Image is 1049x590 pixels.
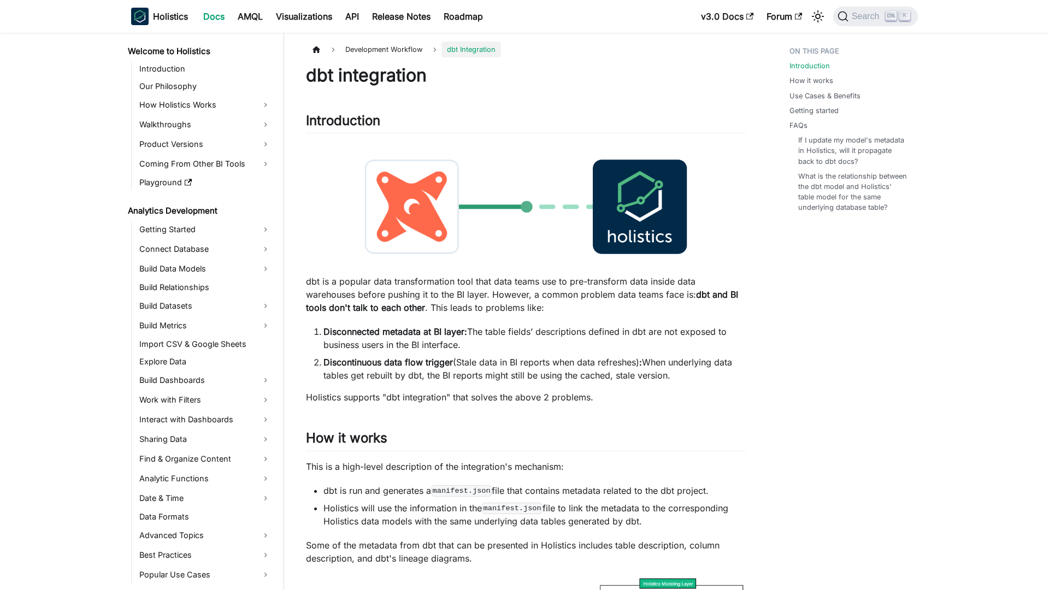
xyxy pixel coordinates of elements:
a: How it works [789,75,833,86]
a: Popular Use Cases [136,566,274,583]
li: dbt is run and generates a file that contains metadata related to the dbt project. [323,484,746,497]
a: Explore Data [136,354,274,369]
a: How Holistics Works [136,96,274,114]
strong: Disconnected metadata at BI layer: [323,326,467,337]
img: Holistics [131,8,149,25]
nav: Breadcrumbs [306,42,746,57]
a: What is the relationship between the dbt model and Holistics' table model for the same underlying... [798,171,907,213]
a: Work with Filters [136,391,274,409]
a: Best Practices [136,546,274,564]
a: If I update my model's metadata in Holistics, will it propagate back to dbt docs? [798,135,907,167]
a: Advanced Topics [136,527,274,544]
a: Import CSV & Google Sheets [136,337,274,352]
span: Search [848,11,886,21]
a: FAQs [789,120,808,131]
span: dbt Integration [441,42,501,57]
a: Data Formats [136,509,274,524]
a: HolisticsHolistics [131,8,188,25]
a: Build Dashboards [136,371,274,389]
a: Build Metrics [136,317,274,334]
a: Introduction [789,61,830,71]
a: Walkthroughs [136,116,274,133]
span: Development Workflow [340,42,428,57]
a: Home page [306,42,327,57]
img: dbt-to-holistics [306,142,746,272]
a: Build Relationships [136,280,274,295]
a: Date & Time [136,489,274,507]
a: Release Notes [366,8,437,25]
a: Connect Database [136,240,274,258]
a: Use Cases & Benefits [789,91,861,101]
strong: : [639,357,642,368]
a: Sharing Data [136,430,274,448]
strong: Discontinuous data flow trigger [323,357,453,368]
p: This is a high-level description of the integration's mechanism: [306,460,746,473]
b: Holistics [153,10,188,23]
a: Forum [760,8,809,25]
h1: dbt integration [306,64,746,86]
li: (Stale data in BI reports when data refreshes) When underlying data tables get rebuilt by dbt, th... [323,356,746,382]
a: Build Datasets [136,297,274,315]
a: Our Philosophy [136,79,274,94]
a: Analytic Functions [136,470,274,487]
a: Analytics Development [125,203,274,219]
a: Getting started [789,105,839,116]
a: Docs [197,8,231,25]
a: Build Data Models [136,260,274,278]
a: AMQL [231,8,269,25]
a: Product Versions [136,135,274,153]
a: Coming From Other BI Tools [136,155,274,173]
a: Introduction [136,61,274,76]
h2: How it works [306,430,746,451]
a: v3.0 Docs [694,8,760,25]
nav: Docs sidebar [120,33,284,590]
p: dbt is a popular data transformation tool that data teams use to pre-transform data inside data w... [306,275,746,314]
p: Holistics supports "dbt integration" that solves the above 2 problems. [306,391,746,404]
li: The table fields’ descriptions defined in dbt are not exposed to business users in the BI interface. [323,325,746,351]
a: Interact with Dashboards [136,411,274,428]
code: manifest.json [482,503,543,514]
h2: Introduction [306,113,746,133]
a: Welcome to Holistics [125,44,274,59]
a: Roadmap [437,8,490,25]
a: Getting Started [136,221,274,238]
a: Find & Organize Content [136,450,274,468]
li: Holistics will use the information in the file to link the metadata to the corresponding Holistic... [323,501,746,528]
kbd: K [899,11,910,21]
a: API [339,8,366,25]
button: Search (Ctrl+K) [833,7,918,26]
p: Some of the metadata from dbt that can be presented in Holistics includes table description, colu... [306,539,746,565]
code: manifest.json [431,485,492,496]
a: Playground [136,175,274,190]
a: Visualizations [269,8,339,25]
button: Switch between dark and light mode (currently light mode) [809,8,827,25]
